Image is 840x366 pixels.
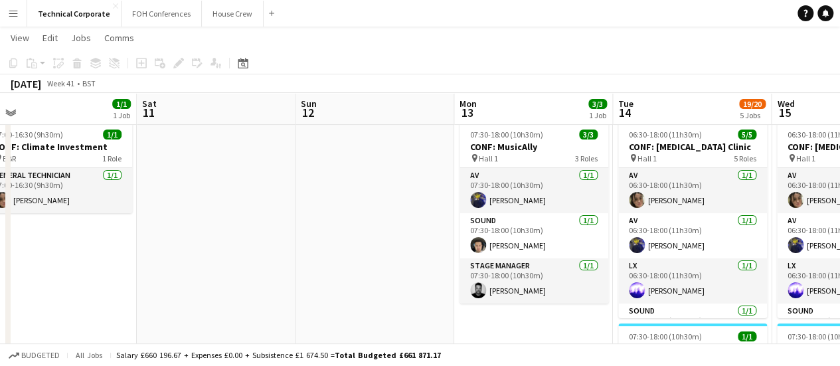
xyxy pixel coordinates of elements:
[104,32,134,44] span: Comms
[460,213,608,258] app-card-role: Sound1/107:30-18:00 (10h30m)[PERSON_NAME]
[589,110,606,120] div: 1 Job
[738,130,756,139] span: 5/5
[335,350,441,360] span: Total Budgeted £661 871.17
[740,110,765,120] div: 5 Jobs
[460,258,608,304] app-card-role: Stage Manager1/107:30-18:00 (10h30m)[PERSON_NAME]
[479,153,498,163] span: Hall 1
[7,348,62,363] button: Budgeted
[99,29,139,46] a: Comms
[102,153,122,163] span: 1 Role
[11,32,29,44] span: View
[775,105,794,120] span: 15
[618,343,767,355] h3: CONF: Data Physics
[71,32,91,44] span: Jobs
[460,122,608,304] app-job-card: 07:30-18:00 (10h30m)3/3CONF: MusicAlly Hall 13 RolesAV1/107:30-18:00 (10h30m)[PERSON_NAME]Sound1/...
[616,105,633,120] span: 14
[629,130,702,139] span: 06:30-18:00 (11h30m)
[42,32,58,44] span: Edit
[460,168,608,213] app-card-role: AV1/107:30-18:00 (10h30m)[PERSON_NAME]
[5,29,35,46] a: View
[21,351,60,360] span: Budgeted
[122,1,202,27] button: FOH Conferences
[82,78,96,88] div: BST
[796,153,815,163] span: Hall 1
[142,98,157,110] span: Sat
[739,99,766,109] span: 19/20
[27,1,122,27] button: Technical Corporate
[618,98,633,110] span: Tue
[66,29,96,46] a: Jobs
[103,130,122,139] span: 1/1
[458,105,477,120] span: 13
[140,105,157,120] span: 11
[116,350,441,360] div: Salary £660 196.67 + Expenses £0.00 + Subsistence £1 674.50 =
[575,153,598,163] span: 3 Roles
[629,331,702,341] span: 07:30-18:00 (10h30m)
[44,78,77,88] span: Week 41
[734,153,756,163] span: 5 Roles
[460,141,608,153] h3: CONF: MusicAlly
[618,213,767,258] app-card-role: AV1/106:30-18:00 (11h30m)[PERSON_NAME]
[113,110,130,120] div: 1 Job
[3,153,16,163] span: BBR
[637,153,657,163] span: Hall 1
[37,29,63,46] a: Edit
[301,98,317,110] span: Sun
[470,130,543,139] span: 07:30-18:00 (10h30m)
[777,98,794,110] span: Wed
[112,99,131,109] span: 1/1
[618,258,767,304] app-card-role: LX1/106:30-18:00 (11h30m)[PERSON_NAME]
[618,168,767,213] app-card-role: AV1/106:30-18:00 (11h30m)[PERSON_NAME]
[618,141,767,153] h3: CONF: [MEDICAL_DATA] Clinic
[460,98,477,110] span: Mon
[579,130,598,139] span: 3/3
[202,1,264,27] button: House Crew
[618,122,767,318] app-job-card: 06:30-18:00 (11h30m)5/5CONF: [MEDICAL_DATA] Clinic Hall 15 RolesAV1/106:30-18:00 (11h30m)[PERSON_...
[11,77,41,90] div: [DATE]
[588,99,607,109] span: 3/3
[73,350,105,360] span: All jobs
[299,105,317,120] span: 12
[618,304,767,353] app-card-role: Sound1/106:30-18:00 (11h30m)
[738,331,756,341] span: 1/1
